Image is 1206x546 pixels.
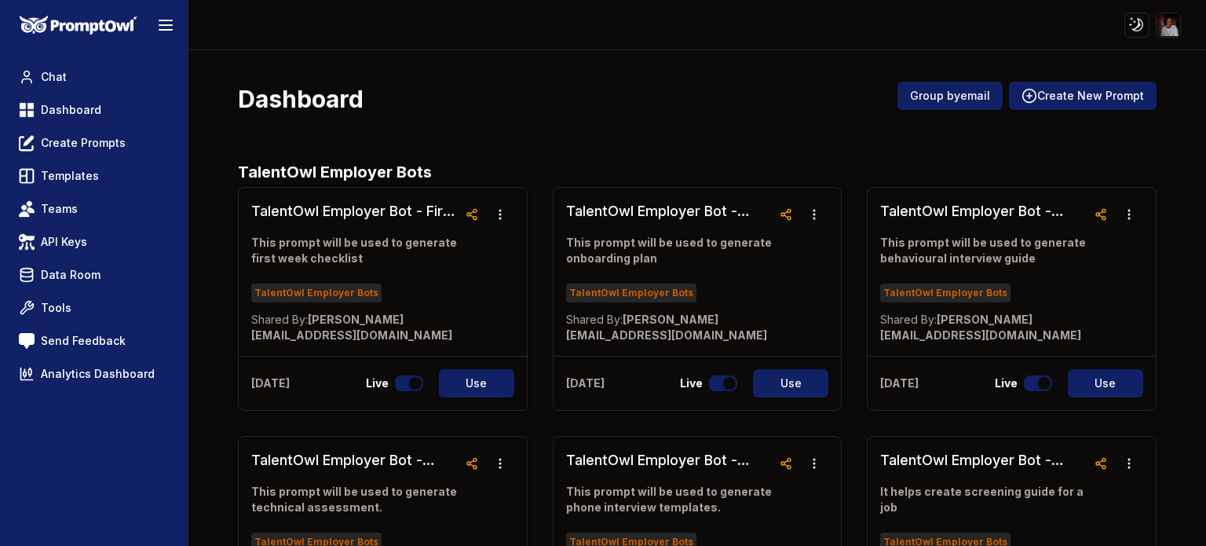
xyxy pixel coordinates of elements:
button: Create New Prompt [1009,82,1157,110]
span: API Keys [41,234,87,250]
p: [DATE] [566,376,605,391]
a: Create Prompts [13,129,175,157]
span: Data Room [41,267,100,283]
p: It helps create screening guide for a job [880,484,1087,515]
a: Dashboard [13,96,175,124]
span: Shared By: [251,313,308,326]
a: Use [744,369,828,398]
p: This prompt will be used to generate technical assessment. [251,484,458,515]
h2: TalentOwl Employer Bots [238,160,1157,184]
a: TalentOwl Employer Bot - First Week ChecklistThis prompt will be used to generate first week chec... [251,200,458,343]
img: PromptOwl [20,16,137,35]
a: Teams [13,195,175,223]
h3: TalentOwl Employer Bot - Behavioral Interview [880,200,1087,222]
p: Live [995,376,1018,391]
img: ACg8ocKwg1ZnvplAi4MZn2l9B3RnRmRfRsN2ot-uIrpFMyt72J14-2fa=s96-c [1157,13,1180,36]
a: Use [429,369,514,398]
p: This prompt will be used to generate first week checklist [251,235,458,266]
button: Group byemail [897,82,1003,110]
a: TalentOwl Employer Bot - Onboarding PlanThis prompt will be used to generate onboarding planTalen... [566,200,773,343]
button: Use [439,369,514,398]
span: Chat [41,69,67,85]
p: [DATE] [251,376,290,391]
p: This prompt will be used to generate onboarding plan [566,235,773,266]
p: Live [366,376,389,391]
h3: TalentOwl Employer Bot - Screening Guide [880,449,1087,471]
a: Chat [13,63,175,91]
span: Shared By: [880,313,937,326]
span: TalentOwl Employer Bots [566,284,696,302]
h3: TalentOwl Employer Bot - Phone Interview Template [566,449,773,471]
p: [DATE] [880,376,919,391]
h3: TalentOwl Employer Bot - First Week Checklist [251,200,458,222]
a: API Keys [13,228,175,256]
a: Tools [13,294,175,322]
img: feedback [19,333,35,349]
p: This prompt will be used to generate phone interview templates. [566,484,773,515]
span: Templates [41,168,99,184]
span: Dashboard [41,102,101,118]
span: TalentOwl Employer Bots [251,284,382,302]
button: Use [753,369,828,398]
a: Analytics Dashboard [13,360,175,388]
span: Tools [41,300,71,316]
p: This prompt will be used to generate behavioural interview guide [880,235,1087,266]
span: Create Prompts [41,135,126,151]
button: Use [1068,369,1143,398]
a: Use [1058,369,1143,398]
h3: TalentOwl Employer Bot - Onboarding Plan [566,200,773,222]
p: [PERSON_NAME][EMAIL_ADDRESS][DOMAIN_NAME] [251,312,458,343]
span: TalentOwl Employer Bots [880,284,1010,302]
span: Send Feedback [41,333,126,349]
p: [PERSON_NAME][EMAIL_ADDRESS][DOMAIN_NAME] [880,312,1087,343]
a: Data Room [13,261,175,289]
span: Teams [41,201,78,217]
h3: TalentOwl Employer Bot - Technical Assessment [251,449,458,471]
span: Shared By: [566,313,623,326]
p: [PERSON_NAME][EMAIL_ADDRESS][DOMAIN_NAME] [566,312,773,343]
p: Live [680,376,703,391]
a: Templates [13,162,175,190]
span: Analytics Dashboard [41,366,155,382]
a: Send Feedback [13,327,175,355]
h3: Dashboard [238,85,364,113]
a: TalentOwl Employer Bot - Behavioral InterviewThis prompt will be used to generate behavioural int... [880,200,1087,343]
